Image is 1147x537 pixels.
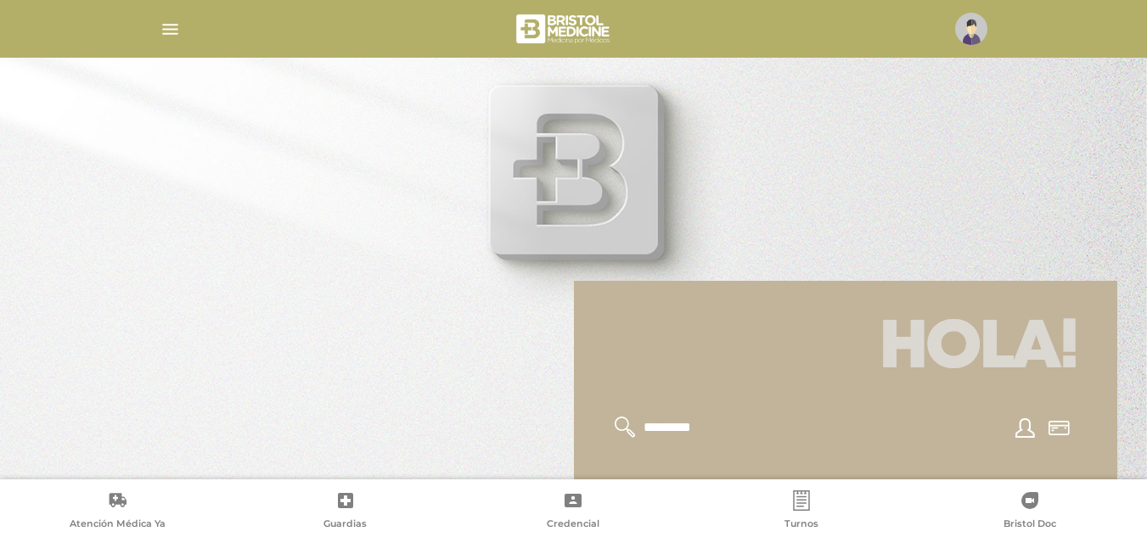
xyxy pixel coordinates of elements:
a: Turnos [688,490,916,534]
span: Turnos [784,517,818,533]
a: Bristol Doc [915,490,1144,534]
a: Guardias [232,490,460,534]
span: Bristol Doc [1004,517,1056,533]
img: Cober_menu-lines-white.svg [160,19,181,40]
a: Atención Médica Ya [3,490,232,534]
span: Guardias [323,517,367,533]
span: Atención Médica Ya [70,517,166,533]
h1: Hola! [594,301,1097,396]
span: Credencial [547,517,599,533]
a: Credencial [459,490,688,534]
img: profile-placeholder.svg [955,13,987,45]
img: bristol-medicine-blanco.png [514,8,615,49]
